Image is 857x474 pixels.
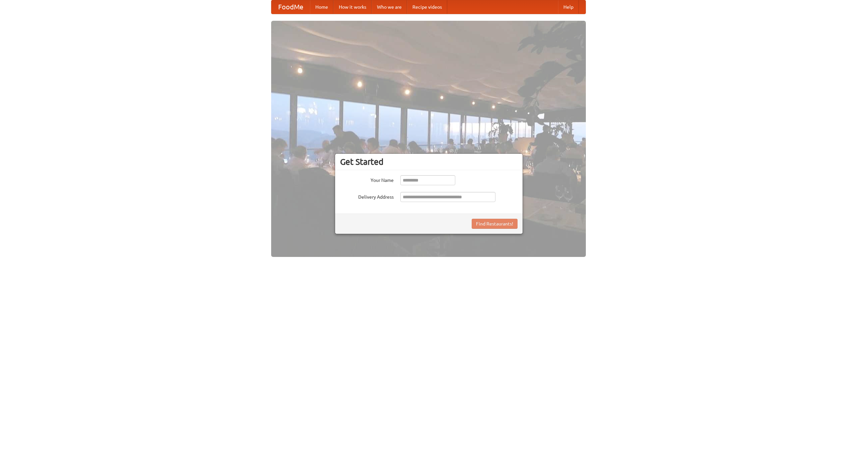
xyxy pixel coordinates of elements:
a: Recipe videos [407,0,447,14]
a: How it works [333,0,372,14]
button: Find Restaurants! [472,219,518,229]
a: Home [310,0,333,14]
a: Who we are [372,0,407,14]
label: Delivery Address [340,192,394,200]
a: Help [558,0,579,14]
h3: Get Started [340,157,518,167]
a: FoodMe [271,0,310,14]
label: Your Name [340,175,394,184]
